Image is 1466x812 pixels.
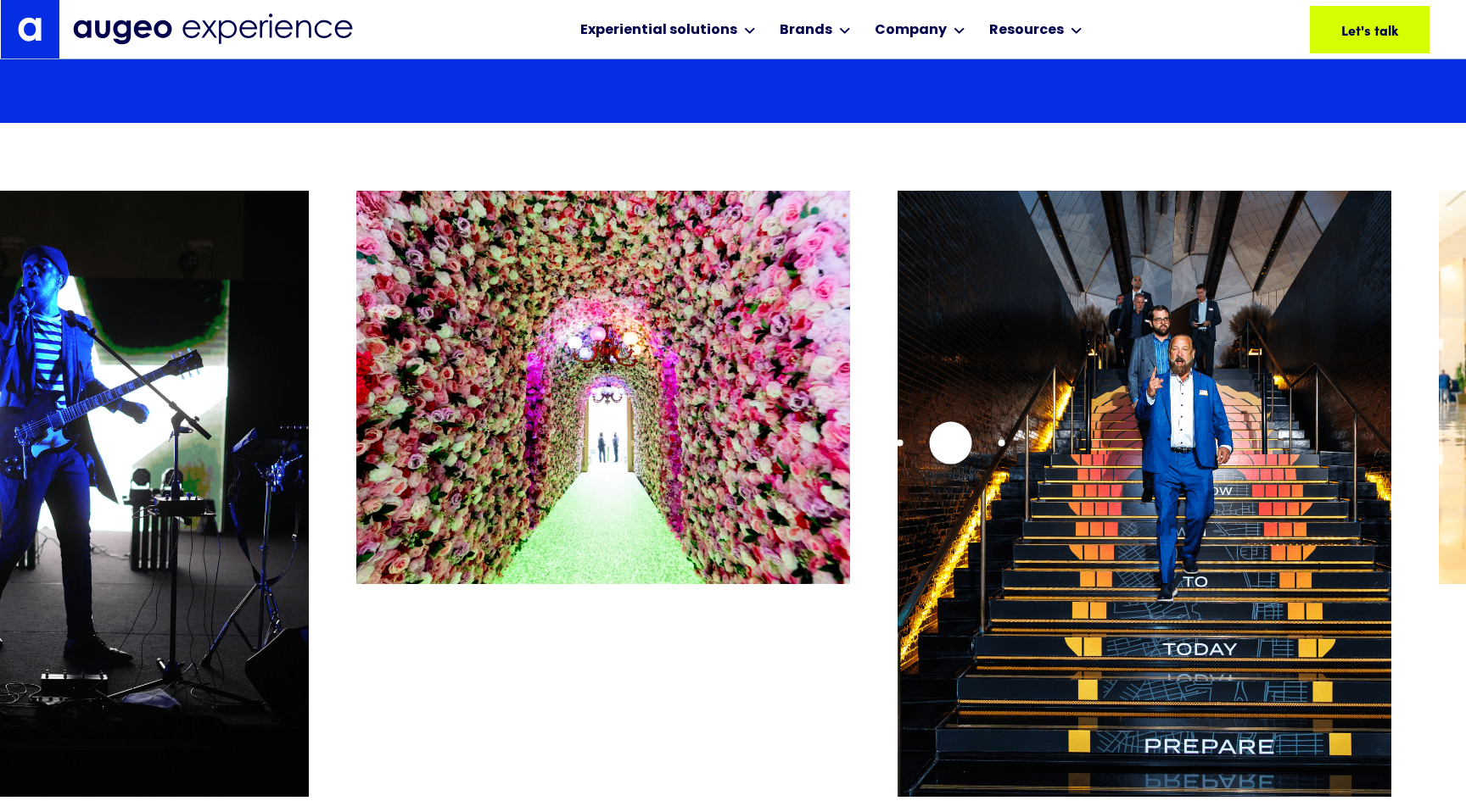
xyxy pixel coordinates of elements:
img: Augeo's "a" monogram decorative logo in white. [18,17,42,41]
div: Company [875,20,947,41]
div: 2 / 26 [898,191,1391,776]
div: Resources [989,20,1064,41]
div: Experiential solutions [580,20,737,41]
a: Let's talk [1310,6,1430,53]
img: Augeo Experience business unit full logo in midnight blue. [73,14,353,45]
div: 1 / 26 [356,191,850,776]
div: Brands [780,20,832,41]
